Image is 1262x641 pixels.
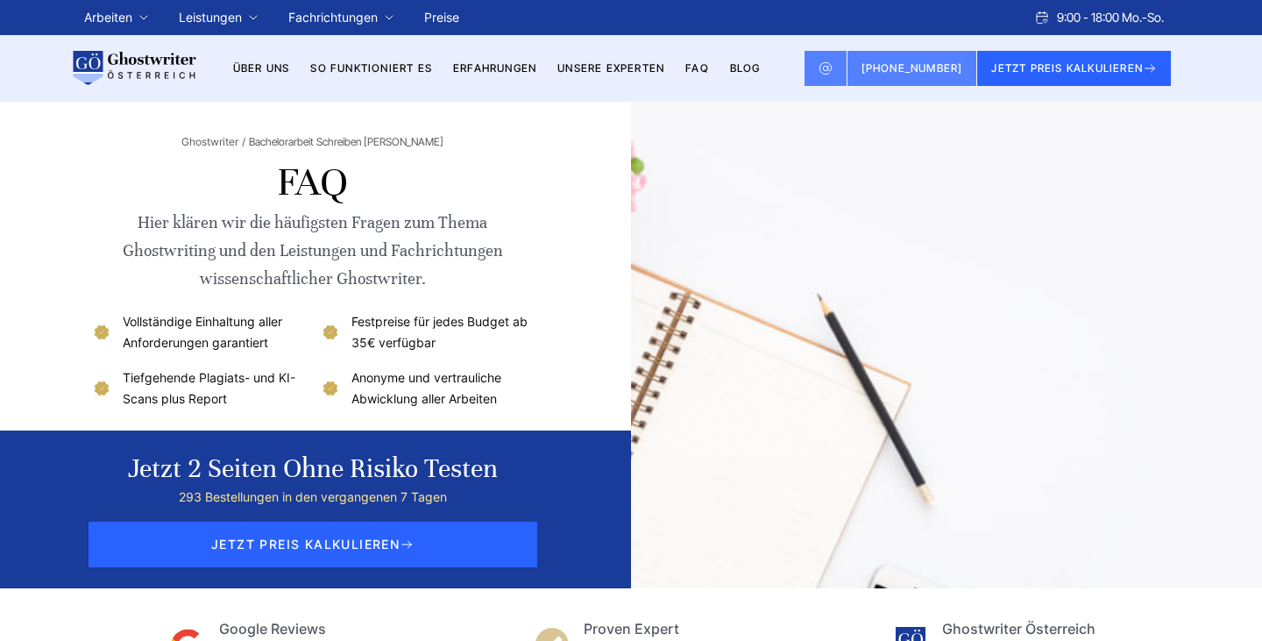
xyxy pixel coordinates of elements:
[233,61,290,75] a: Über uns
[320,378,341,399] img: Anonyme und vertrauliche Abwicklung aller Arbeiten
[977,51,1171,86] button: JETZT PREIS KALKULIEREN
[320,367,535,410] li: Anonyme und vertrauliche Abwicklung aller Arbeiten
[730,61,761,75] a: BLOG
[91,378,112,399] img: Tiefgehende Plagiats- und KI-Scans plus Report
[70,51,196,86] img: logo wirschreiben
[320,311,535,353] li: Festpreise für jedes Budget ab 35€ verfügbar
[84,7,132,28] a: Arbeiten
[1057,7,1164,28] span: 9:00 - 18:00 Mo.-So.
[453,61,536,75] a: Erfahrungen
[91,322,112,343] img: Vollständige Einhaltung aller Anforderungen garantiert
[249,135,443,149] span: Bachelorarbeit Schreiben [PERSON_NAME]
[819,61,833,75] img: Email
[1034,11,1050,25] img: Schedule
[584,616,679,641] div: Proven Expert
[847,51,978,86] a: [PHONE_NUMBER]
[685,61,709,75] a: FAQ
[942,616,1095,641] div: Ghostwriter Österreich
[91,367,306,410] li: Tiefgehende Plagiats- und KI-Scans plus Report
[91,158,534,207] h1: FAQ
[320,322,341,343] img: Festpreise für jedes Budget ab 35€ verfügbar
[861,61,963,75] span: [PHONE_NUMBER]
[128,487,498,508] div: 293 Bestellungen in den vergangenen 7 Tagen
[424,10,459,25] a: Preise
[128,452,498,487] div: Jetzt 2 Seiten ohne Risiko testen
[181,135,245,149] a: Ghostwriter
[288,7,378,28] a: Fachrichtungen
[91,209,534,293] div: Hier klären wir die häufigsten Fragen zum Thema Ghostwriting und den Leistungen und Fachrichtunge...
[557,61,664,75] a: Unsere Experten
[219,616,326,641] div: Google Reviews
[91,311,306,353] li: Vollständige Einhaltung aller Anforderungen garantiert
[179,7,242,28] a: Leistungen
[310,61,432,75] a: So funktioniert es
[89,522,537,567] span: JETZT PREIS KALKULIEREN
